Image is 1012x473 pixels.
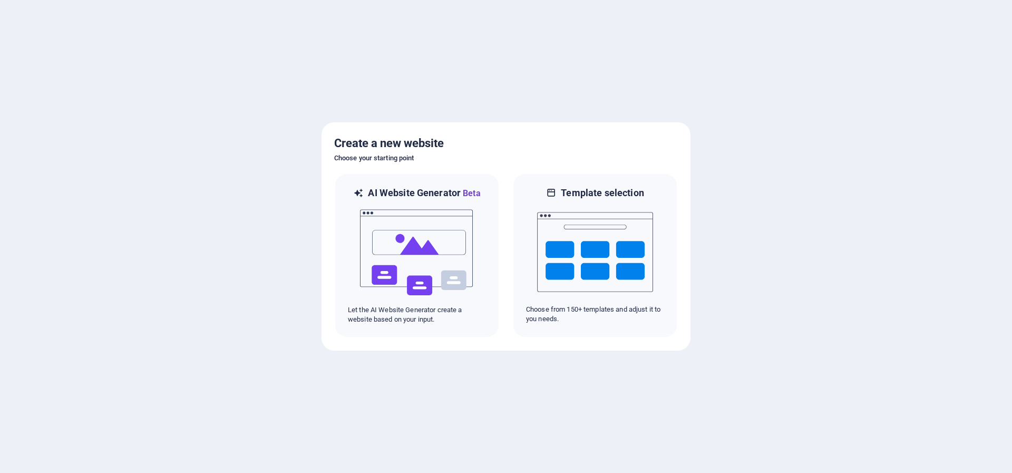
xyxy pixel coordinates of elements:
[334,152,678,165] h6: Choose your starting point
[348,305,486,324] p: Let the AI Website Generator create a website based on your input.
[461,188,481,198] span: Beta
[359,200,475,305] img: ai
[526,305,664,324] p: Choose from 150+ templates and adjust it to you needs.
[334,135,678,152] h5: Create a new website
[561,187,644,199] h6: Template selection
[368,187,480,200] h6: AI Website Generator
[512,173,678,338] div: Template selectionChoose from 150+ templates and adjust it to you needs.
[334,173,500,338] div: AI Website GeneratorBetaaiLet the AI Website Generator create a website based on your input.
